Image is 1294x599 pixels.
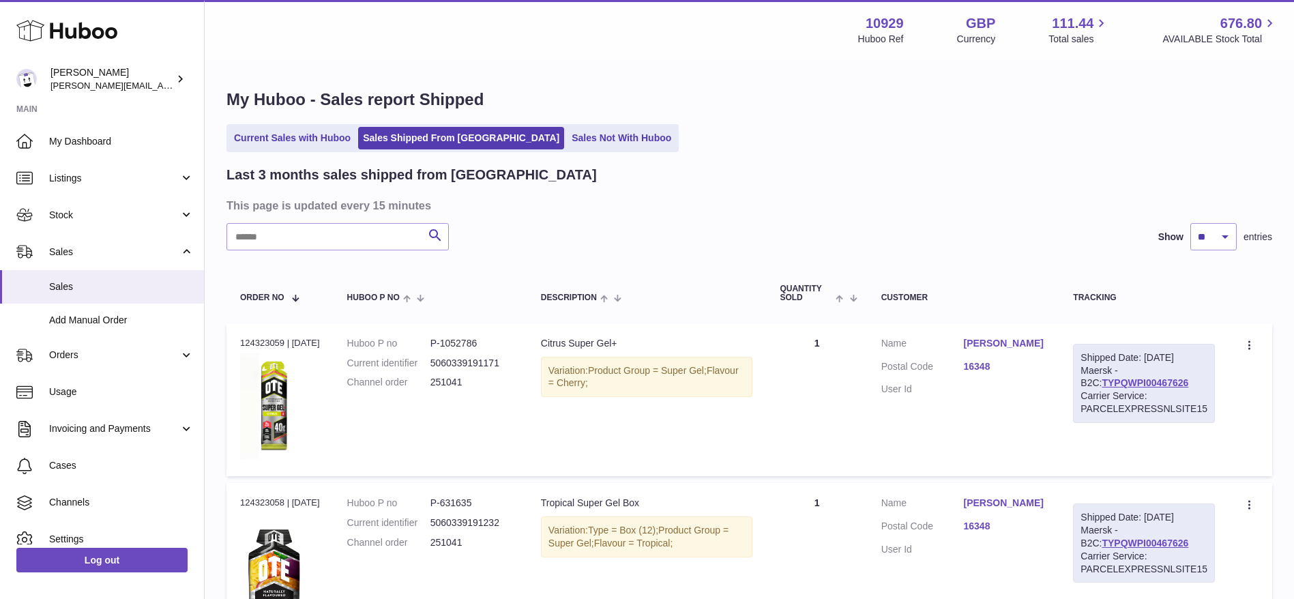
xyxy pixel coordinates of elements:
[594,538,673,549] span: Flavour = Tropical;
[881,360,964,377] dt: Postal Code
[548,525,729,549] span: Product Group = Super Gel;
[49,385,194,398] span: Usage
[1048,14,1109,46] a: 111.44 Total sales
[881,293,1046,302] div: Customer
[226,198,1269,213] h3: This page is updated every 15 minutes
[347,516,430,529] dt: Current identifier
[957,33,996,46] div: Currency
[1102,538,1188,549] a: TYPQWPI00467626
[1080,390,1207,415] div: Carrier Service: PARCELEXPRESSNLSITE15
[541,516,753,557] div: Variation:
[226,166,597,184] h2: Last 3 months sales shipped from [GEOGRAPHIC_DATA]
[16,548,188,572] a: Log out
[240,293,284,302] span: Order No
[881,543,964,556] dt: User Id
[1052,14,1093,33] span: 111.44
[964,337,1046,350] a: [PERSON_NAME]
[1080,351,1207,364] div: Shipped Date: [DATE]
[588,365,707,376] span: Product Group = Super Gel;
[1080,511,1207,524] div: Shipped Date: [DATE]
[1220,14,1262,33] span: 676.80
[1158,231,1183,244] label: Show
[966,14,995,33] strong: GBP
[1073,344,1215,423] div: Maersk - B2C:
[1073,503,1215,583] div: Maersk - B2C:
[49,496,194,509] span: Channels
[541,497,753,510] div: Tropical Super Gel Box
[1080,550,1207,576] div: Carrier Service: PARCELEXPRESSNLSITE15
[49,422,179,435] span: Invoicing and Payments
[358,127,564,149] a: Sales Shipped From [GEOGRAPHIC_DATA]
[964,360,1046,373] a: 16348
[347,497,430,510] dt: Huboo P no
[430,376,514,389] dd: 251041
[881,337,964,353] dt: Name
[49,349,179,362] span: Orders
[780,284,832,302] span: Quantity Sold
[49,459,194,472] span: Cases
[964,520,1046,533] a: 16348
[541,293,597,302] span: Description
[49,533,194,546] span: Settings
[881,383,964,396] dt: User Id
[541,357,753,398] div: Variation:
[964,497,1046,510] a: [PERSON_NAME]
[347,337,430,350] dt: Huboo P no
[226,89,1272,111] h1: My Huboo - Sales report Shipped
[430,357,514,370] dd: 5060339191171
[430,536,514,549] dd: 251041
[1162,33,1278,46] span: AVAILABLE Stock Total
[49,209,179,222] span: Stock
[541,337,753,350] div: Citrus Super Gel+
[240,497,320,509] div: 124323058 | [DATE]
[766,323,867,476] td: 1
[50,66,173,92] div: [PERSON_NAME]
[1073,293,1215,302] div: Tracking
[1162,14,1278,46] a: 676.80 AVAILABLE Stock Total
[50,80,274,91] span: [PERSON_NAME][EMAIL_ADDRESS][DOMAIN_NAME]
[347,536,430,549] dt: Channel order
[881,497,964,513] dt: Name
[49,314,194,327] span: Add Manual Order
[588,525,658,536] span: Type = Box (12);
[1048,33,1109,46] span: Total sales
[49,246,179,259] span: Sales
[430,337,514,350] dd: P-1052786
[347,376,430,389] dt: Channel order
[430,497,514,510] dd: P-631635
[1102,377,1188,388] a: TYPQWPI00467626
[49,280,194,293] span: Sales
[16,69,37,89] img: thomas@otesports.co.uk
[866,14,904,33] strong: 10929
[347,293,400,302] span: Huboo P no
[1244,231,1272,244] span: entries
[858,33,904,46] div: Huboo Ref
[229,127,355,149] a: Current Sales with Huboo
[548,365,739,389] span: Flavour = Cherry;
[430,516,514,529] dd: 5060339191232
[347,357,430,370] dt: Current identifier
[240,337,320,349] div: 124323059 | [DATE]
[49,135,194,148] span: My Dashboard
[567,127,676,149] a: Sales Not With Huboo
[49,172,179,185] span: Listings
[240,353,308,459] img: SUPER-GEL-LO-RES.png
[881,520,964,536] dt: Postal Code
